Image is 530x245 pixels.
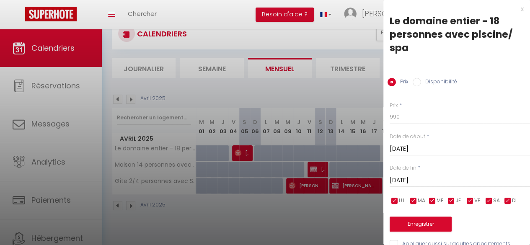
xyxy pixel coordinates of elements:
span: MA [418,197,425,205]
button: Enregistrer [390,217,452,232]
label: Date de début [390,133,425,141]
div: Le domaine entier - 18 personnes avec piscine/ spa [390,14,524,54]
span: LU [399,197,404,205]
span: SA [493,197,500,205]
div: x [383,4,524,14]
span: DI [512,197,517,205]
label: Prix [390,102,398,110]
span: JE [455,197,461,205]
label: Date de fin [390,164,416,172]
span: VE [474,197,480,205]
label: Prix [396,78,408,87]
label: Disponibilité [421,78,457,87]
span: ME [437,197,443,205]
